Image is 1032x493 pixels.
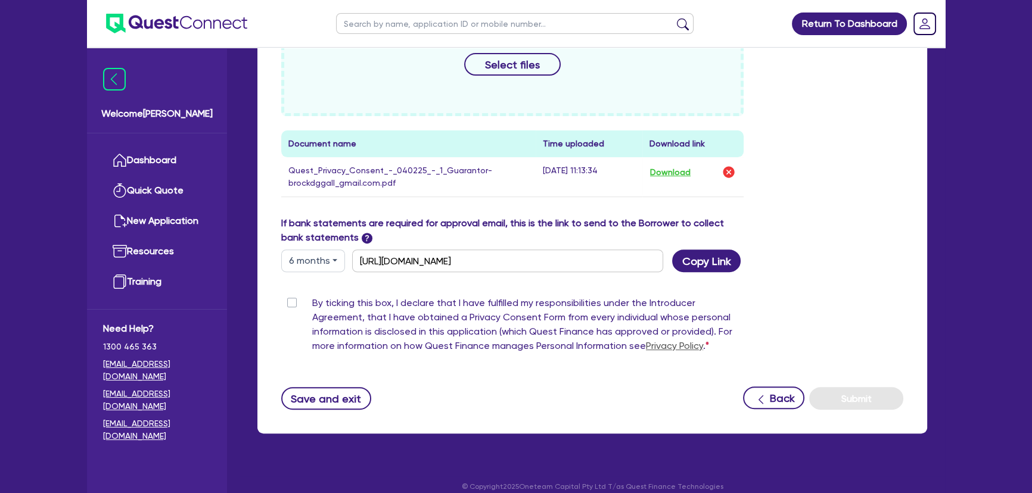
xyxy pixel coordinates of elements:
[336,13,694,34] input: Search by name, application ID or mobile number...
[103,417,211,442] a: [EMAIL_ADDRESS][DOMAIN_NAME]
[103,176,211,206] a: Quick Quote
[809,387,903,410] button: Submit
[792,13,907,35] a: Return To Dashboard
[536,157,642,197] td: [DATE] 11:13:34
[103,341,211,353] span: 1300 465 363
[103,358,211,383] a: [EMAIL_ADDRESS][DOMAIN_NAME]
[281,216,744,245] label: If bank statements are required for approval email, this is the link to send to the Borrower to c...
[106,14,247,33] img: quest-connect-logo-blue
[464,53,561,76] button: Select files
[101,107,213,121] span: Welcome [PERSON_NAME]
[649,164,691,180] button: Download
[281,387,371,410] button: Save and exit
[113,244,127,258] img: resources
[281,157,536,197] td: Quest_Privacy_Consent_-_040225_-_1_Guarantor-brockdggall_gmail.com.pdf
[103,388,211,413] a: [EMAIL_ADDRESS][DOMAIN_NAME]
[536,130,642,157] th: Time uploaded
[103,322,211,336] span: Need Help?
[909,8,940,39] a: Dropdown toggle
[646,340,703,351] a: Privacy Policy
[743,386,804,409] button: Back
[113,214,127,228] img: new-application
[113,183,127,198] img: quick-quote
[281,130,536,157] th: Document name
[103,236,211,267] a: Resources
[249,481,935,492] p: © Copyright 2025 Oneteam Capital Pty Ltd T/as Quest Finance Technologies
[103,267,211,297] a: Training
[103,68,126,91] img: icon-menu-close
[362,233,372,244] span: ?
[312,296,744,358] label: By ticking this box, I declare that I have fulfilled my responsibilities under the Introducer Agr...
[672,249,741,272] button: Copy Link
[113,274,127,289] img: training
[642,130,744,157] th: Download link
[722,165,736,179] img: delete-icon
[103,145,211,176] a: Dashboard
[281,249,345,272] button: Dropdown toggle
[103,206,211,236] a: New Application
